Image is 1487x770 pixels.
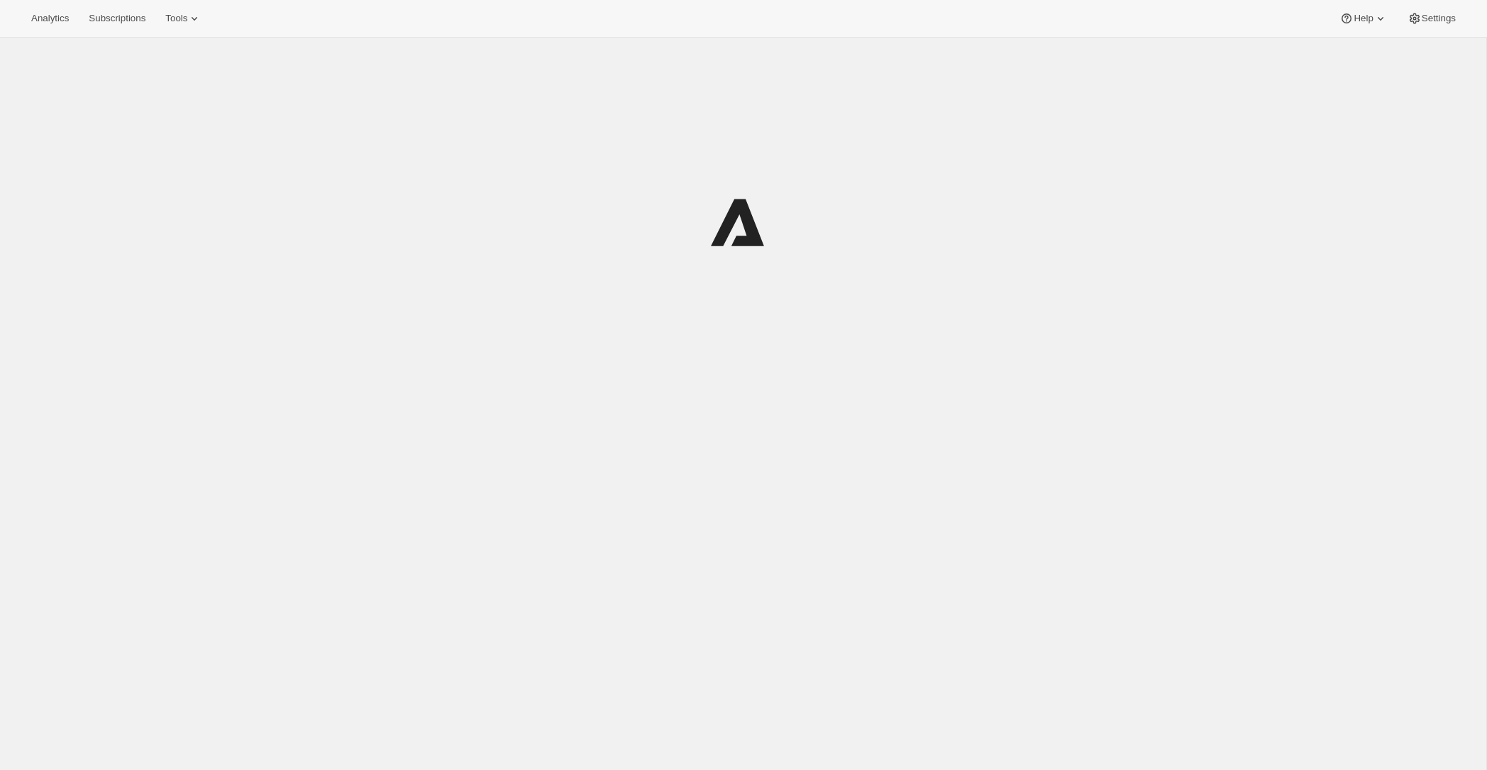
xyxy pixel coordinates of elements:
[23,9,77,28] button: Analytics
[1331,9,1395,28] button: Help
[1354,13,1373,24] span: Help
[89,13,145,24] span: Subscriptions
[157,9,210,28] button: Tools
[80,9,154,28] button: Subscriptions
[31,13,69,24] span: Analytics
[1422,13,1456,24] span: Settings
[1399,9,1464,28] button: Settings
[165,13,187,24] span: Tools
